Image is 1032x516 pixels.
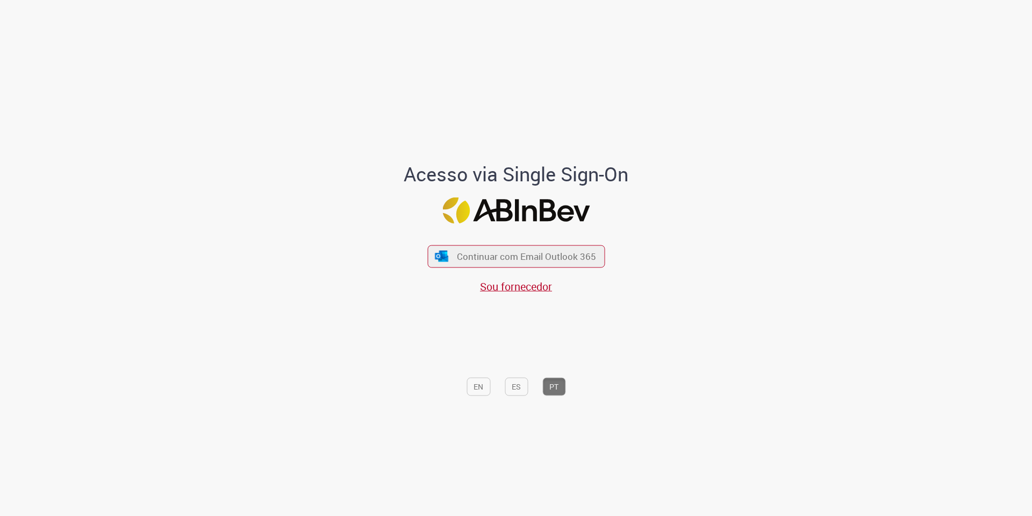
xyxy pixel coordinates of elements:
button: EN [467,377,490,395]
h1: Acesso via Single Sign-On [367,163,665,185]
button: ES [505,377,528,395]
img: ícone Azure/Microsoft 360 [434,251,449,262]
img: Logo ABInBev [442,197,590,224]
button: ícone Azure/Microsoft 360 Continuar com Email Outlook 365 [427,245,605,267]
button: PT [542,377,565,395]
a: Sou fornecedor [480,279,552,293]
span: Continuar com Email Outlook 365 [457,250,596,263]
